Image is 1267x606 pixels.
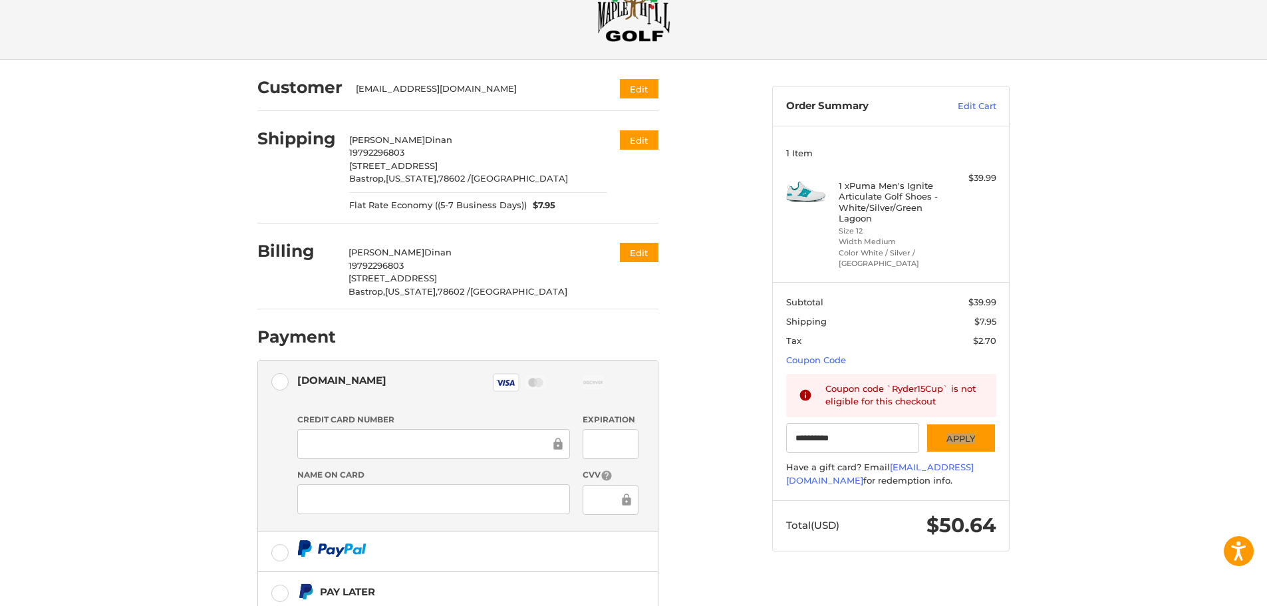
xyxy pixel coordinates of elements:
[349,173,386,184] span: Bastrop,
[424,247,452,257] span: Dinan
[839,226,940,237] li: Size 12
[973,335,996,346] span: $2.70
[257,77,343,98] h2: Customer
[349,160,438,171] span: [STREET_ADDRESS]
[349,273,437,283] span: [STREET_ADDRESS]
[297,583,314,600] img: Pay Later icon
[926,423,996,453] button: Apply
[583,469,638,482] label: CVV
[320,581,575,603] div: Pay Later
[620,130,658,150] button: Edit
[297,414,570,426] label: Credit Card Number
[349,247,424,257] span: [PERSON_NAME]
[257,128,336,149] h2: Shipping
[425,134,452,145] span: Dinan
[786,462,974,486] a: [EMAIL_ADDRESS][DOMAIN_NAME]
[527,199,556,212] span: $7.95
[349,147,404,158] span: 19792296803
[786,148,996,158] h3: 1 Item
[620,79,658,98] button: Edit
[974,316,996,327] span: $7.95
[839,236,940,247] li: Width Medium
[786,519,839,531] span: Total (USD)
[839,247,940,269] li: Color White / Silver / [GEOGRAPHIC_DATA]
[356,82,595,96] div: [EMAIL_ADDRESS][DOMAIN_NAME]
[438,286,470,297] span: 78602 /
[257,327,336,347] h2: Payment
[438,173,471,184] span: 78602 /
[470,286,567,297] span: [GEOGRAPHIC_DATA]
[929,100,996,113] a: Edit Cart
[926,513,996,537] span: $50.64
[786,355,846,365] a: Coupon Code
[786,335,801,346] span: Tax
[349,286,385,297] span: Bastrop,
[968,297,996,307] span: $39.99
[786,423,920,453] input: Gift Certificate or Coupon Code
[349,134,425,145] span: [PERSON_NAME]
[583,414,638,426] label: Expiration
[944,172,996,185] div: $39.99
[786,100,929,113] h3: Order Summary
[386,173,438,184] span: [US_STATE],
[349,260,404,271] span: 19792296803
[839,180,940,224] h4: 1 x Puma Men's Ignite Articulate Golf Shoes - White/Silver/Green Lagoon
[471,173,568,184] span: [GEOGRAPHIC_DATA]
[297,369,386,391] div: [DOMAIN_NAME]
[385,286,438,297] span: [US_STATE],
[297,540,366,557] img: PayPal icon
[786,297,823,307] span: Subtotal
[257,241,335,261] h2: Billing
[786,316,827,327] span: Shipping
[825,382,984,408] div: Coupon code `Ryder15Cup` is not eligible for this checkout
[349,199,527,212] span: Flat Rate Economy ((5-7 Business Days))
[786,461,996,487] div: Have a gift card? Email for redemption info.
[620,243,658,262] button: Edit
[297,469,570,481] label: Name on Card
